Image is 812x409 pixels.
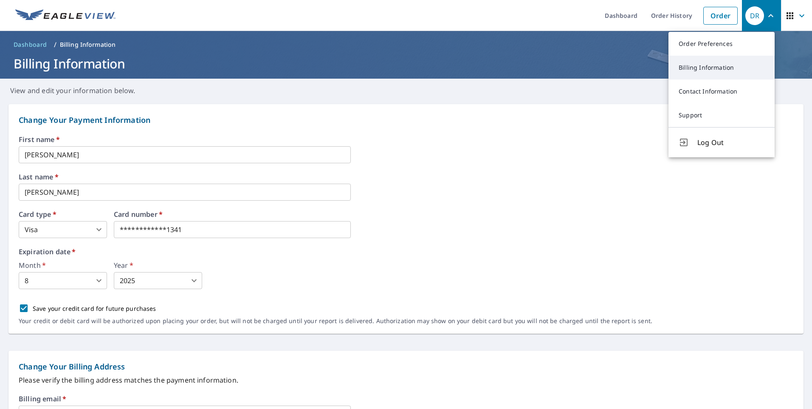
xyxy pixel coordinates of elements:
a: Support [668,103,775,127]
p: Change Your Payment Information [19,114,793,126]
a: Order Preferences [668,32,775,56]
label: Year [114,262,202,269]
img: EV Logo [15,9,116,22]
label: Card number [114,211,351,218]
a: Dashboard [10,38,51,51]
p: Your credit or debit card will be authorized upon placing your order, but will not be charged unt... [19,317,652,325]
nav: breadcrumb [10,38,802,51]
div: Visa [19,221,107,238]
p: Billing Information [60,40,116,49]
span: Dashboard [14,40,47,49]
a: Contact Information [668,80,775,103]
a: Billing Information [668,56,775,80]
p: Change Your Billing Address [19,361,793,372]
button: Log Out [668,127,775,157]
label: Billing email [19,395,66,402]
li: / [54,40,56,50]
a: Order [703,7,738,25]
label: Month [19,262,107,269]
label: Last name [19,173,793,180]
div: 2025 [114,272,202,289]
label: Card type [19,211,107,218]
div: 8 [19,272,107,289]
label: First name [19,136,793,143]
span: Log Out [697,137,764,148]
p: Save your credit card for future purchases [33,304,156,313]
label: Expiration date [19,248,793,255]
div: DR [745,6,764,25]
h1: Billing Information [10,55,802,72]
p: Please verify the billing address matches the payment information. [19,375,793,385]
